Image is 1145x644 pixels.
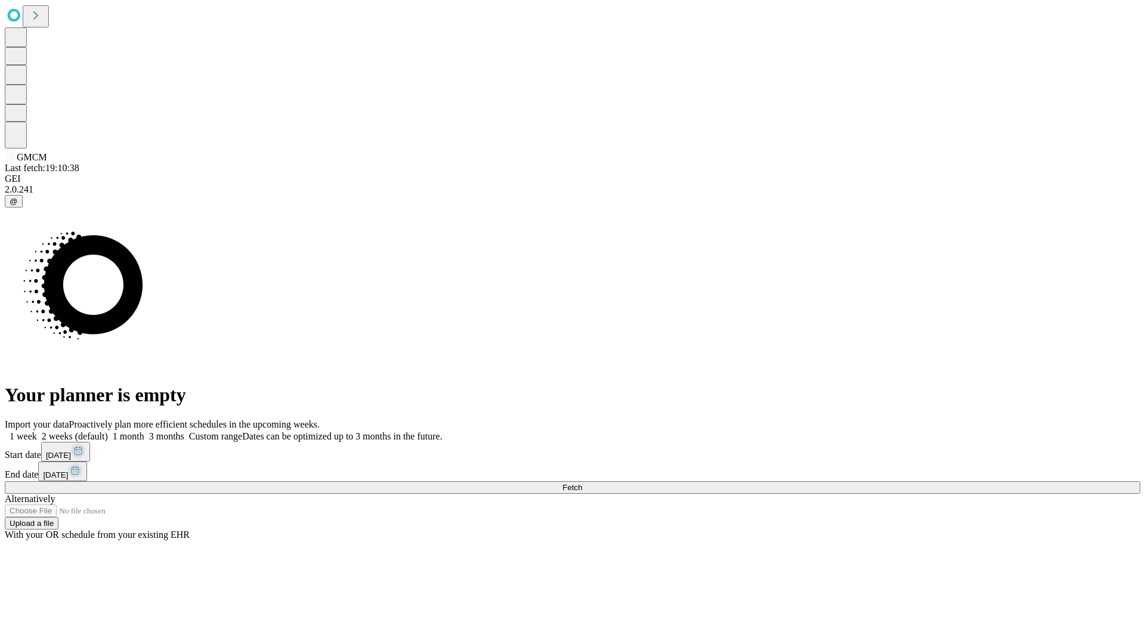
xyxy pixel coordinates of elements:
[42,431,108,441] span: 2 weeks (default)
[5,494,55,504] span: Alternatively
[5,530,190,540] span: With your OR schedule from your existing EHR
[189,431,242,441] span: Custom range
[41,442,90,462] button: [DATE]
[5,184,1140,195] div: 2.0.241
[17,152,47,162] span: GMCM
[562,483,582,492] span: Fetch
[5,163,79,173] span: Last fetch: 19:10:38
[5,419,69,429] span: Import your data
[5,462,1140,481] div: End date
[242,431,442,441] span: Dates can be optimized up to 3 months in the future.
[46,451,71,460] span: [DATE]
[10,431,37,441] span: 1 week
[5,517,58,530] button: Upload a file
[5,384,1140,406] h1: Your planner is empty
[5,442,1140,462] div: Start date
[69,419,320,429] span: Proactively plan more efficient schedules in the upcoming weeks.
[5,195,23,208] button: @
[5,481,1140,494] button: Fetch
[43,470,68,479] span: [DATE]
[149,431,184,441] span: 3 months
[5,174,1140,184] div: GEI
[113,431,144,441] span: 1 month
[38,462,87,481] button: [DATE]
[10,197,18,206] span: @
